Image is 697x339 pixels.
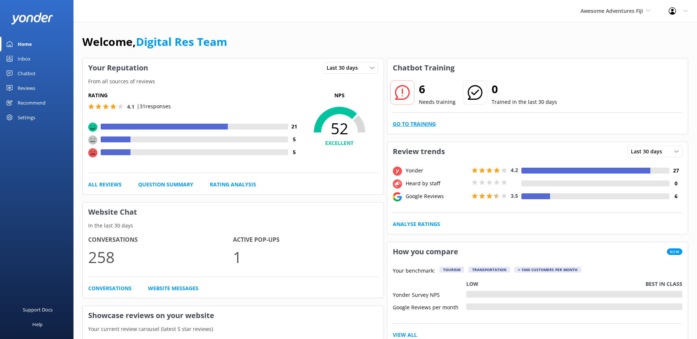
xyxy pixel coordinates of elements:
[233,245,378,269] p: 1
[393,303,466,310] div: Google Reviews per month
[404,167,470,175] div: Yonder
[88,245,233,269] p: 258
[83,222,384,230] p: In the last 30 days
[393,120,436,128] a: Go to Training
[669,192,682,200] h4: 6
[88,284,132,292] a: Conversations
[511,192,518,199] span: 3.5
[18,81,35,95] div: Reviews
[468,267,510,273] div: Transportation
[511,167,518,174] span: 4.2
[127,103,134,110] span: 4.1
[514,267,581,273] div: > 1000 customers per month
[288,123,301,131] h4: 21
[210,181,256,189] a: Rating Analysis
[233,235,378,245] h4: Active Pop-ups
[83,203,384,222] h3: Website Chat
[492,80,557,98] h2: 0
[83,58,154,77] h3: Your Reputation
[387,142,450,161] h3: Review trends
[18,110,35,125] div: Settings
[136,34,227,49] a: Digital Res Team
[18,37,32,51] div: Home
[581,7,643,14] span: Awesome Adventures Fiji
[439,267,464,273] div: Tourism
[667,248,682,255] span: New
[393,267,435,276] p: Your benchmark:
[301,91,378,99] p: NPS
[301,139,378,147] h4: EXCELLENT
[393,220,440,228] a: Analyse Ratings
[88,235,233,245] h4: Conversations
[669,179,682,187] h4: 0
[419,98,456,106] p: Needs training
[88,91,301,99] h5: Rating
[387,58,460,77] h3: Chatbot Training
[83,325,384,333] p: Your current review carousel (latest 5 star reviews)
[646,280,682,288] p: Best in class
[83,77,384,85] p: From all sources of reviews
[83,306,384,325] h3: Showcase reviews on your website
[404,192,470,200] div: Google Reviews
[11,12,53,25] img: yonder-white-logo.png
[88,181,122,189] a: All Reviews
[393,291,466,298] div: Yonder Survey NPS
[404,179,470,187] div: Heard by staff
[393,331,417,339] a: View All
[631,147,667,156] span: Last 30 days
[327,64,362,72] span: Last 30 days
[18,95,46,110] div: Recommend
[138,181,193,189] a: Question Summary
[669,167,682,175] h4: 27
[301,119,378,138] span: 52
[148,284,198,292] a: Website Messages
[419,80,456,98] h2: 6
[18,66,36,81] div: Chatbot
[18,51,30,66] div: Inbox
[387,242,464,261] h3: How you compare
[492,98,557,106] p: Trained in the last 30 days
[288,148,301,156] h4: 5
[466,280,478,288] p: Low
[32,317,43,332] div: Help
[137,102,171,110] p: | 31 responses
[288,135,301,143] h4: 5
[82,33,227,51] h1: Welcome,
[23,302,53,317] div: Support Docs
